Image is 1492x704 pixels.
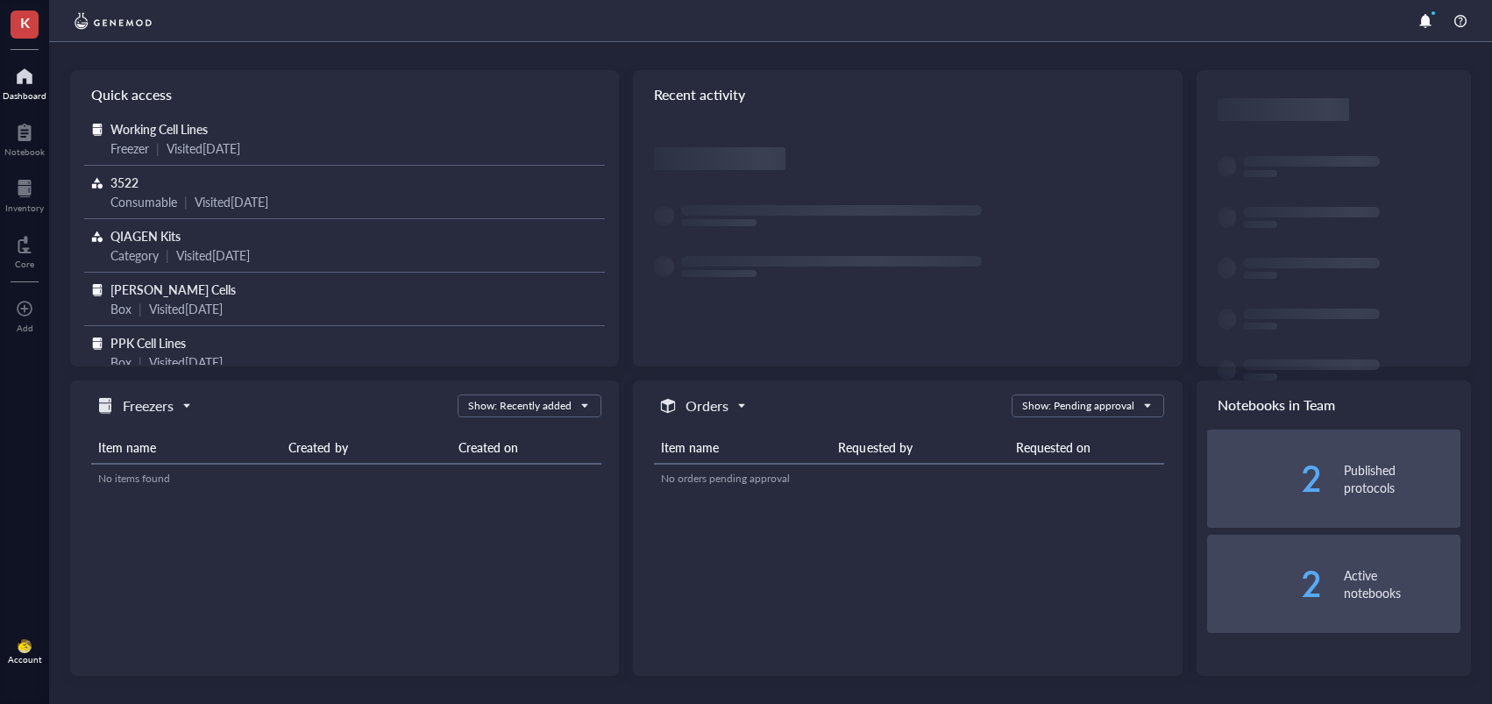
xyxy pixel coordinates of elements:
[686,395,728,416] h5: Orders
[110,281,236,298] span: [PERSON_NAME] Cells
[98,471,594,487] div: No items found
[17,323,33,333] div: Add
[110,174,139,191] span: 3522
[1207,570,1324,598] div: 2
[110,299,131,318] div: Box
[18,639,32,653] img: da48f3c6-a43e-4a2d-aade-5eac0d93827f.jpeg
[633,70,1182,119] div: Recent activity
[110,334,186,352] span: PPK Cell Lines
[1344,461,1460,496] div: Published protocols
[110,352,131,372] div: Box
[156,139,160,158] div: |
[110,227,181,245] span: QIAGEN Kits
[1022,398,1134,414] div: Show: Pending approval
[110,192,177,211] div: Consumable
[654,431,831,464] th: Item name
[176,245,250,265] div: Visited [DATE]
[166,245,169,265] div: |
[1344,566,1460,601] div: Active notebooks
[195,192,268,211] div: Visited [DATE]
[4,146,45,157] div: Notebook
[15,231,34,269] a: Core
[20,11,30,33] span: K
[1009,431,1165,464] th: Requested on
[110,139,149,158] div: Freezer
[139,352,142,372] div: |
[5,203,44,213] div: Inventory
[184,192,188,211] div: |
[1207,465,1324,493] div: 2
[123,395,174,416] h5: Freezers
[70,70,619,119] div: Quick access
[831,431,1008,464] th: Requested by
[468,398,572,414] div: Show: Recently added
[70,11,156,32] img: genemod-logo
[149,352,223,372] div: Visited [DATE]
[167,139,240,158] div: Visited [DATE]
[281,431,451,464] th: Created by
[3,62,46,101] a: Dashboard
[3,90,46,101] div: Dashboard
[4,118,45,157] a: Notebook
[110,245,159,265] div: Category
[8,654,42,665] div: Account
[139,299,142,318] div: |
[15,259,34,269] div: Core
[149,299,223,318] div: Visited [DATE]
[1197,380,1471,430] div: Notebooks in Team
[91,431,281,464] th: Item name
[451,431,600,464] th: Created on
[5,174,44,213] a: Inventory
[110,120,208,138] span: Working Cell Lines
[661,471,1157,487] div: No orders pending approval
